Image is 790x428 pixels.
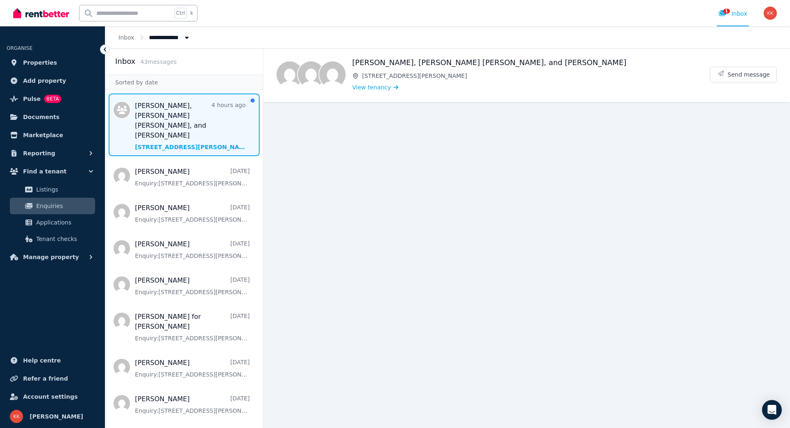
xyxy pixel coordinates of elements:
[190,10,193,16] span: k
[10,231,95,247] a: Tenant checks
[140,58,177,65] span: 43 message s
[7,127,98,143] a: Marketplace
[7,370,98,387] a: Refer a friend
[7,91,98,107] a: PulseBETA
[105,75,263,90] div: Sorted by date
[105,26,204,48] nav: Breadcrumb
[36,185,92,194] span: Listings
[7,249,98,265] button: Manage property
[23,112,60,122] span: Documents
[298,61,324,88] img: Joel Crean
[36,201,92,211] span: Enquiries
[23,76,66,86] span: Add property
[352,83,398,91] a: View tenancy
[710,67,776,82] button: Send message
[135,394,250,415] a: [PERSON_NAME][DATE]Enquiry:[STREET_ADDRESS][PERSON_NAME].
[7,352,98,369] a: Help centre
[23,130,63,140] span: Marketplace
[727,70,770,79] span: Send message
[135,276,250,296] a: [PERSON_NAME][DATE]Enquiry:[STREET_ADDRESS][PERSON_NAME].
[10,198,95,214] a: Enquiries
[723,9,730,14] span: 1
[118,34,134,41] a: Inbox
[13,7,69,19] img: RentBetter
[44,95,61,103] span: BETA
[7,163,98,180] button: Find a tenant
[352,57,710,68] h1: [PERSON_NAME], [PERSON_NAME] [PERSON_NAME], and [PERSON_NAME]
[7,45,33,51] span: ORGANISE
[135,167,250,187] a: [PERSON_NAME][DATE]Enquiry:[STREET_ADDRESS][PERSON_NAME].
[7,109,98,125] a: Documents
[23,166,67,176] span: Find a tenant
[7,73,98,89] a: Add property
[762,400,782,420] div: Open Intercom Messenger
[23,252,79,262] span: Manage property
[10,410,23,423] img: Kiran Kumar
[174,8,187,19] span: Ctrl
[135,239,250,260] a: [PERSON_NAME][DATE]Enquiry:[STREET_ADDRESS][PERSON_NAME].
[276,61,303,88] img: Dannielle Sheridan Campbell-Crean
[23,374,68,384] span: Refer a friend
[36,218,92,227] span: Applications
[10,181,95,198] a: Listings
[23,392,78,402] span: Account settings
[23,355,61,365] span: Help centre
[135,358,250,379] a: [PERSON_NAME][DATE]Enquiry:[STREET_ADDRESS][PERSON_NAME].
[362,72,710,80] span: [STREET_ADDRESS][PERSON_NAME]
[764,7,777,20] img: Kiran Kumar
[7,54,98,71] a: Properties
[10,214,95,231] a: Applications
[135,312,250,342] a: [PERSON_NAME] for [PERSON_NAME][DATE]Enquiry:[STREET_ADDRESS][PERSON_NAME].
[319,61,346,88] img: Tawnee Campbell
[30,412,83,421] span: [PERSON_NAME]
[23,94,41,104] span: Pulse
[23,148,55,158] span: Reporting
[7,388,98,405] a: Account settings
[135,101,246,151] a: [PERSON_NAME], [PERSON_NAME] [PERSON_NAME], and [PERSON_NAME]4 hours ago[STREET_ADDRESS][PERSON_N...
[7,145,98,161] button: Reporting
[36,234,92,244] span: Tenant checks
[23,58,57,68] span: Properties
[352,83,391,91] span: View tenancy
[135,203,250,224] a: [PERSON_NAME][DATE]Enquiry:[STREET_ADDRESS][PERSON_NAME].
[718,9,747,18] div: Inbox
[115,56,135,67] h2: Inbox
